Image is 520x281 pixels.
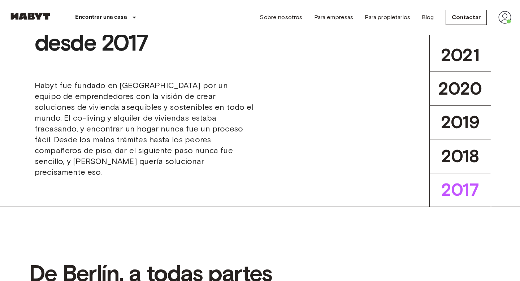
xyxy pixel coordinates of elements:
[441,112,480,133] span: 2019
[429,173,491,207] button: 2017
[429,139,491,173] button: 2018
[365,13,410,22] a: Para propietarios
[314,13,354,22] a: Para empresas
[441,179,479,200] span: 2017
[9,13,52,20] img: Habyt
[441,146,479,167] span: 2018
[446,10,487,25] a: Contactar
[429,72,491,105] button: 2020
[422,13,434,22] a: Blog
[441,44,480,66] span: 2021
[438,78,482,99] span: 2020
[429,38,491,72] button: 2021
[260,13,302,22] a: Sobre nosotros
[429,105,491,139] button: 2019
[498,11,511,24] img: avatar
[75,13,127,22] p: Encontrar una casa
[35,80,254,178] span: Habyt fue fundado en [GEOGRAPHIC_DATA] por un equipo de emprendedores con la visión de crear solu...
